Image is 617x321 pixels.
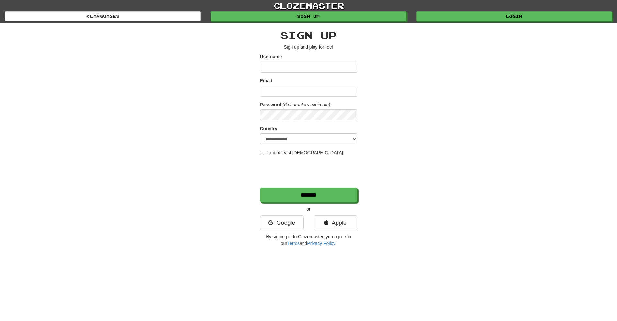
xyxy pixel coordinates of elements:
p: or [260,206,357,212]
a: Google [260,215,304,230]
label: Username [260,53,282,60]
input: I am at least [DEMOGRAPHIC_DATA] [260,151,264,155]
h2: Sign up [260,30,357,40]
a: Apple [314,215,357,230]
em: (6 characters minimum) [283,102,330,107]
label: Email [260,77,272,84]
a: Sign up [211,11,406,21]
label: Password [260,101,281,108]
a: Privacy Policy [307,241,335,246]
iframe: reCAPTCHA [260,159,359,184]
a: Terms [287,241,300,246]
label: I am at least [DEMOGRAPHIC_DATA] [260,149,343,156]
label: Country [260,125,278,132]
p: Sign up and play for ! [260,44,357,50]
p: By signing in to Clozemaster, you agree to our and . [260,234,357,246]
a: Login [416,11,612,21]
u: free [324,44,332,50]
a: Languages [5,11,201,21]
